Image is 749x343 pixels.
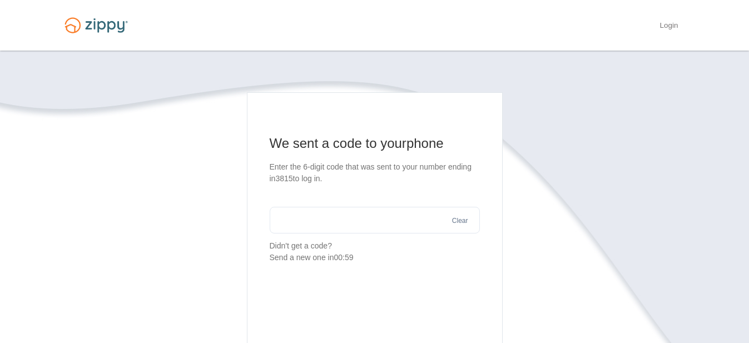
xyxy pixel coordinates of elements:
[449,216,472,226] button: Clear
[270,161,480,185] p: Enter the 6-digit code that was sent to your number ending in 3815 to log in.
[270,252,480,264] div: Send a new one in 00:59
[659,21,678,32] a: Login
[270,240,480,264] p: Didn't get a code?
[270,135,480,152] h1: We sent a code to your phone
[58,12,135,38] img: Logo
